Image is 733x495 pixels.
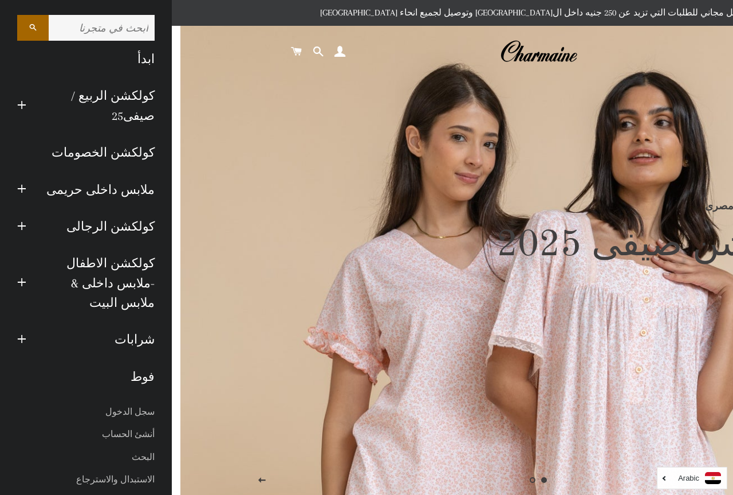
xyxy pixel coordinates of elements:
[9,446,163,469] a: البحث
[663,472,721,484] a: Arabic
[9,134,163,171] a: كولكشن الخصومات
[35,245,163,321] a: كولكشن الاطفال -ملابس داخلى & ملابس البيت
[35,172,163,208] a: ملابس داخلى حريمى
[35,77,163,134] a: كولكشن الربيع / صيفى25
[9,401,163,423] a: سجل الدخول
[527,474,538,486] a: تحميل الصور 2
[538,474,550,486] a: الصفحه 1current
[9,358,163,395] a: فوط
[678,474,699,482] i: Arabic
[9,41,163,77] a: ابدأ
[35,208,163,245] a: كولكشن الرجالى
[9,423,163,446] a: أنشئ الحساب
[9,469,163,491] a: الاستبدال والاسترجاع
[500,39,577,64] img: Charmaine Egypt
[49,15,155,41] input: ابحث في متجرنا
[248,466,277,495] button: الصفحه السابقة
[35,321,163,358] a: شرابات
